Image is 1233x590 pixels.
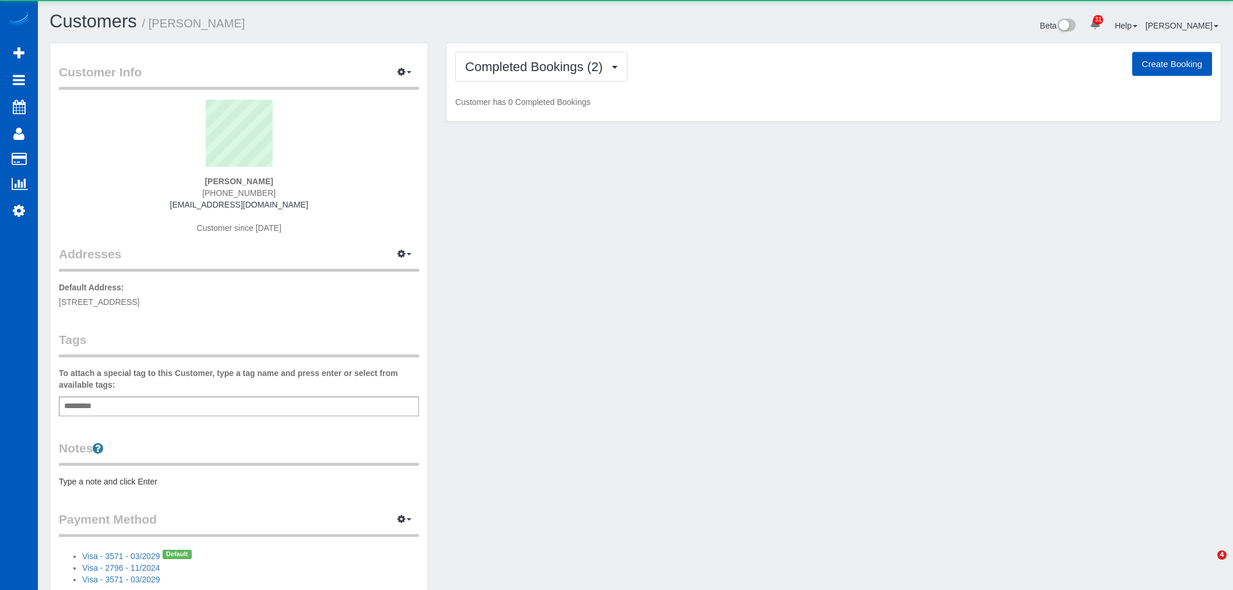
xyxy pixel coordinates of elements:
[1093,15,1103,24] span: 31
[82,552,160,561] a: Visa - 3571 - 03/2029
[1132,52,1212,76] button: Create Booking
[82,563,160,573] a: Visa - 2796 - 11/2024
[455,96,1212,108] p: Customer has 0 Completed Bookings
[1146,21,1218,30] a: [PERSON_NAME]
[59,440,419,466] legend: Notes
[50,11,137,31] a: Customers
[59,476,419,487] pre: Type a note and click Enter
[1056,19,1076,34] img: New interface
[455,52,628,82] button: Completed Bookings (2)
[163,550,192,559] span: Default
[7,12,30,28] img: Automaid Logo
[59,331,419,357] legend: Tags
[59,297,139,307] span: [STREET_ADDRESS]
[1115,21,1137,30] a: Help
[59,282,124,293] label: Default Address:
[170,200,308,209] a: [EMAIL_ADDRESS][DOMAIN_NAME]
[197,223,281,233] span: Customer since [DATE]
[59,367,419,391] label: To attach a special tag to this Customer, type a tag name and press enter or select from availabl...
[1040,21,1076,30] a: Beta
[202,188,276,198] span: [PHONE_NUMBER]
[59,64,419,90] legend: Customer Info
[142,17,245,30] small: / [PERSON_NAME]
[82,575,160,584] a: Visa - 3571 - 03/2029
[59,511,419,537] legend: Payment Method
[205,177,273,186] strong: [PERSON_NAME]
[1217,550,1227,560] span: 4
[1193,550,1221,578] iframe: Intercom live chat
[1084,12,1107,37] a: 31
[465,59,608,74] span: Completed Bookings (2)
